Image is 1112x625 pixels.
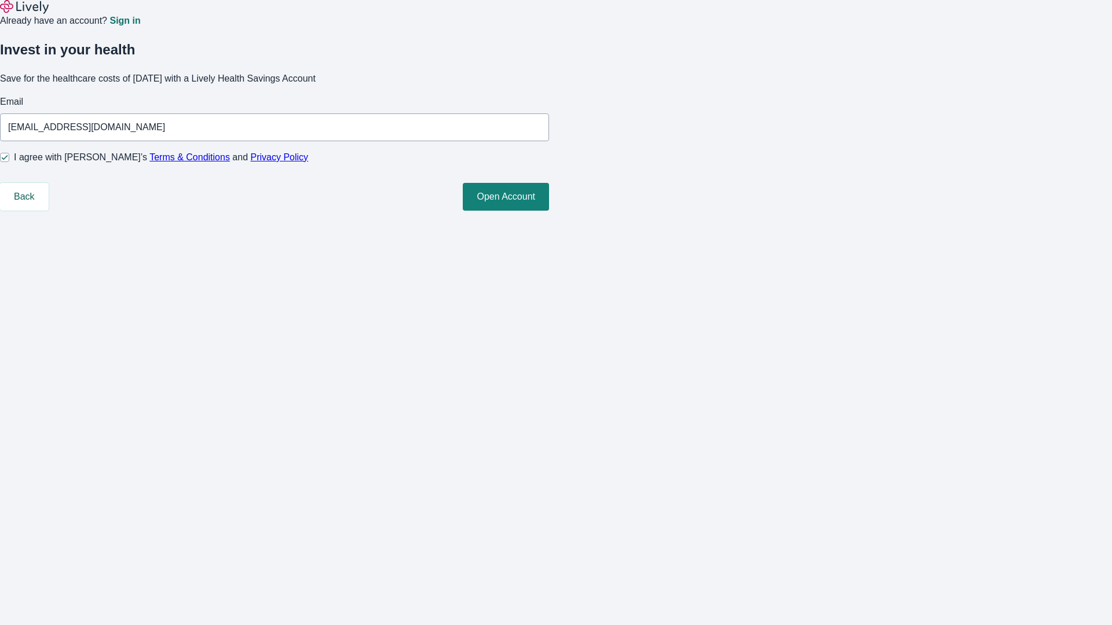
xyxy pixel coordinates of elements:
a: Privacy Policy [251,152,309,162]
a: Terms & Conditions [149,152,230,162]
a: Sign in [109,16,140,25]
button: Open Account [463,183,549,211]
span: I agree with [PERSON_NAME]’s and [14,150,308,164]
